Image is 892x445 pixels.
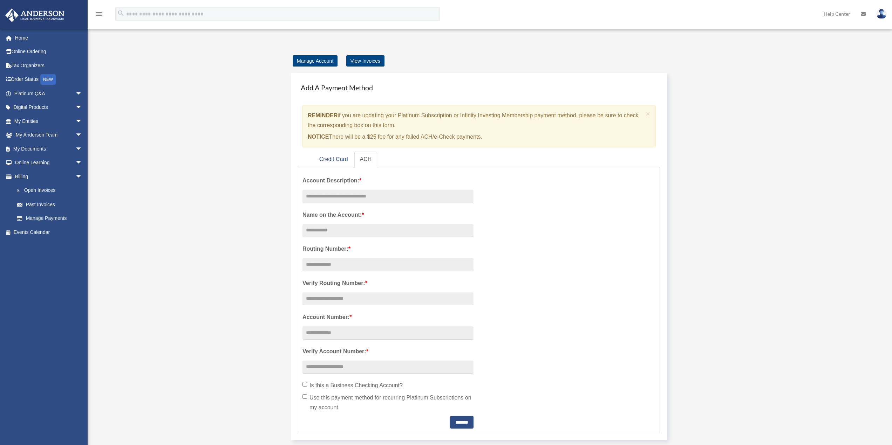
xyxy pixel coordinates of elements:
input: Use this payment method for recurring Platinum Subscriptions on my account. [302,394,307,399]
strong: NOTICE [308,134,329,140]
a: Platinum Q&Aarrow_drop_down [5,86,93,100]
span: × [646,110,651,118]
div: if you are updating your Platinum Subscription or Infinity Investing Membership payment method, p... [302,105,656,147]
img: User Pic [876,9,887,19]
a: Events Calendar [5,225,93,239]
i: menu [95,10,103,18]
a: Online Learningarrow_drop_down [5,156,93,170]
label: Name on the Account: [302,210,474,220]
a: Online Ordering [5,45,93,59]
button: Close [646,110,651,117]
span: $ [21,186,24,195]
a: menu [95,12,103,18]
label: Verify Account Number: [302,347,474,356]
a: View Invoices [346,55,384,67]
div: NEW [40,74,56,85]
a: Manage Account [293,55,338,67]
a: Home [5,31,93,45]
p: There will be a $25 fee for any failed ACH/e-Check payments. [308,132,643,142]
a: $Open Invoices [10,183,93,198]
input: Is this a Business Checking Account? [302,382,307,387]
a: My Anderson Teamarrow_drop_down [5,128,93,142]
span: arrow_drop_down [75,142,89,156]
span: arrow_drop_down [75,114,89,128]
a: My Documentsarrow_drop_down [5,142,93,156]
span: arrow_drop_down [75,100,89,115]
a: Order StatusNEW [5,72,93,87]
a: Past Invoices [10,197,93,211]
span: arrow_drop_down [75,86,89,101]
a: Credit Card [314,152,354,167]
label: Routing Number: [302,244,474,254]
span: arrow_drop_down [75,169,89,184]
label: Use this payment method for recurring Platinum Subscriptions on my account. [302,393,474,412]
label: Account Description: [302,176,474,186]
a: Billingarrow_drop_down [5,169,93,183]
label: Verify Routing Number: [302,278,474,288]
img: Anderson Advisors Platinum Portal [3,8,67,22]
a: Digital Productsarrow_drop_down [5,100,93,114]
a: Manage Payments [10,211,89,225]
h4: Add A Payment Method [298,80,660,95]
strong: REMINDER [308,112,338,118]
span: arrow_drop_down [75,156,89,170]
label: Account Number: [302,312,474,322]
span: arrow_drop_down [75,128,89,142]
label: Is this a Business Checking Account? [302,381,474,390]
a: My Entitiesarrow_drop_down [5,114,93,128]
a: Tax Organizers [5,58,93,72]
a: ACH [354,152,377,167]
i: search [117,9,125,17]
